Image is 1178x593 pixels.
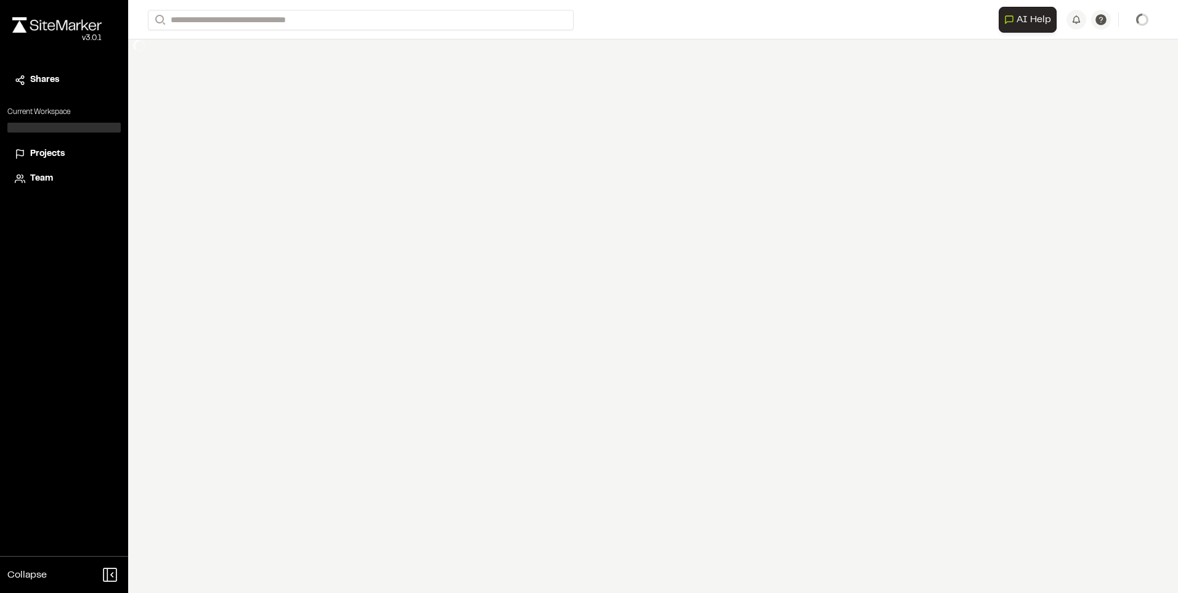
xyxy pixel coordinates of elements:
[15,147,113,161] a: Projects
[1017,12,1051,27] span: AI Help
[30,73,59,87] span: Shares
[7,107,121,118] p: Current Workspace
[15,172,113,186] a: Team
[999,7,1062,33] div: Open AI Assistant
[15,73,113,87] a: Shares
[30,147,65,161] span: Projects
[30,172,53,186] span: Team
[999,7,1057,33] button: Open AI Assistant
[148,10,170,30] button: Search
[7,568,47,583] span: Collapse
[12,33,102,44] div: Oh geez...please don't...
[12,17,102,33] img: rebrand.png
